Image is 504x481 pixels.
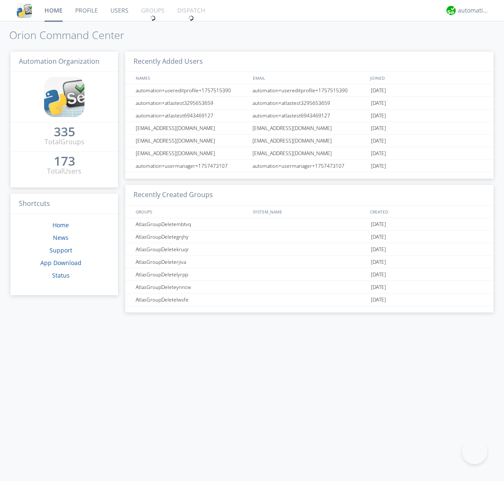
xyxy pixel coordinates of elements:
a: Status [52,271,70,279]
a: [EMAIL_ADDRESS][DOMAIN_NAME][EMAIL_ADDRESS][DOMAIN_NAME][DATE] [125,135,493,147]
a: AtlasGroupDeletembtvq[DATE] [125,218,493,231]
img: cddb5a64eb264b2086981ab96f4c1ba7 [17,3,32,18]
span: [DATE] [371,160,386,172]
div: automation+atlastest6943469127 [134,109,250,122]
a: App Download [40,259,81,267]
div: automation+atlastest3295653659 [250,97,369,109]
div: CREATED [368,205,486,218]
span: [DATE] [371,256,386,268]
span: [DATE] [371,294,386,306]
div: AtlasGroupDeleterjiva [134,256,250,268]
div: AtlasGroupDeleteynncw [134,281,250,293]
div: AtlasGroupDeletelwsfe [134,294,250,306]
img: spin.svg [150,15,156,21]
div: 335 [54,127,75,136]
div: [EMAIL_ADDRESS][DOMAIN_NAME] [134,135,250,147]
span: [DATE] [371,97,386,109]
span: [DATE] [371,243,386,256]
a: [EMAIL_ADDRESS][DOMAIN_NAME][EMAIL_ADDRESS][DOMAIN_NAME][DATE] [125,147,493,160]
iframe: Toggle Customer Support [462,439,487,464]
div: automation+usereditprofile+1757515390 [250,84,369,96]
a: News [53,234,68,242]
div: JOINED [368,72,486,84]
div: automation+usereditprofile+1757515390 [134,84,250,96]
a: Support [50,246,72,254]
div: 173 [54,157,75,165]
div: NAMES [134,72,249,84]
span: Automation Organization [19,57,100,66]
div: AtlasGroupDeletekruqr [134,243,250,255]
div: [EMAIL_ADDRESS][DOMAIN_NAME] [134,122,250,134]
a: AtlasGroupDeletekruqr[DATE] [125,243,493,256]
span: [DATE] [371,109,386,122]
div: automation+usermanager+1757473107 [134,160,250,172]
img: cddb5a64eb264b2086981ab96f4c1ba7 [44,77,84,117]
div: AtlasGroupDeletembtvq [134,218,250,230]
div: [EMAIL_ADDRESS][DOMAIN_NAME] [250,135,369,147]
a: [EMAIL_ADDRESS][DOMAIN_NAME][EMAIL_ADDRESS][DOMAIN_NAME][DATE] [125,122,493,135]
h3: Shortcuts [10,194,118,214]
img: spin.svg [188,15,194,21]
div: AtlasGroupDeletelyrpp [134,268,250,281]
a: automation+atlastest6943469127automation+atlastest6943469127[DATE] [125,109,493,122]
div: SYSTEM_NAME [251,205,368,218]
a: automation+atlastest3295653659automation+atlastest3295653659[DATE] [125,97,493,109]
a: 335 [54,127,75,137]
div: automation+atlastest3295653659 [134,97,250,109]
span: [DATE] [371,231,386,243]
div: automation+usermanager+1757473107 [250,160,369,172]
a: automation+usereditprofile+1757515390automation+usereditprofile+1757515390[DATE] [125,84,493,97]
span: [DATE] [371,147,386,160]
span: [DATE] [371,281,386,294]
div: EMAIL [251,72,368,84]
span: [DATE] [371,122,386,135]
span: [DATE] [371,84,386,97]
div: Total Groups [45,137,84,147]
a: 173 [54,157,75,166]
div: GROUPS [134,205,249,218]
div: AtlasGroupDeletegnjhy [134,231,250,243]
a: AtlasGroupDeleteynncw[DATE] [125,281,493,294]
a: automation+usermanager+1757473107automation+usermanager+1757473107[DATE] [125,160,493,172]
a: AtlasGroupDeletelwsfe[DATE] [125,294,493,306]
h3: Recently Added Users [125,52,493,72]
a: AtlasGroupDeletelyrpp[DATE] [125,268,493,281]
span: [DATE] [371,218,386,231]
a: AtlasGroupDeleterjiva[DATE] [125,256,493,268]
span: [DATE] [371,268,386,281]
div: [EMAIL_ADDRESS][DOMAIN_NAME] [134,147,250,159]
span: [DATE] [371,135,386,147]
div: automation+atlastest6943469127 [250,109,369,122]
div: Total Users [47,166,81,176]
a: AtlasGroupDeletegnjhy[DATE] [125,231,493,243]
div: [EMAIL_ADDRESS][DOMAIN_NAME] [250,122,369,134]
img: d2d01cd9b4174d08988066c6d424eccd [446,6,456,15]
div: automation+atlas [458,6,489,15]
a: Home [52,221,69,229]
h3: Recently Created Groups [125,185,493,205]
div: [EMAIL_ADDRESS][DOMAIN_NAME] [250,147,369,159]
